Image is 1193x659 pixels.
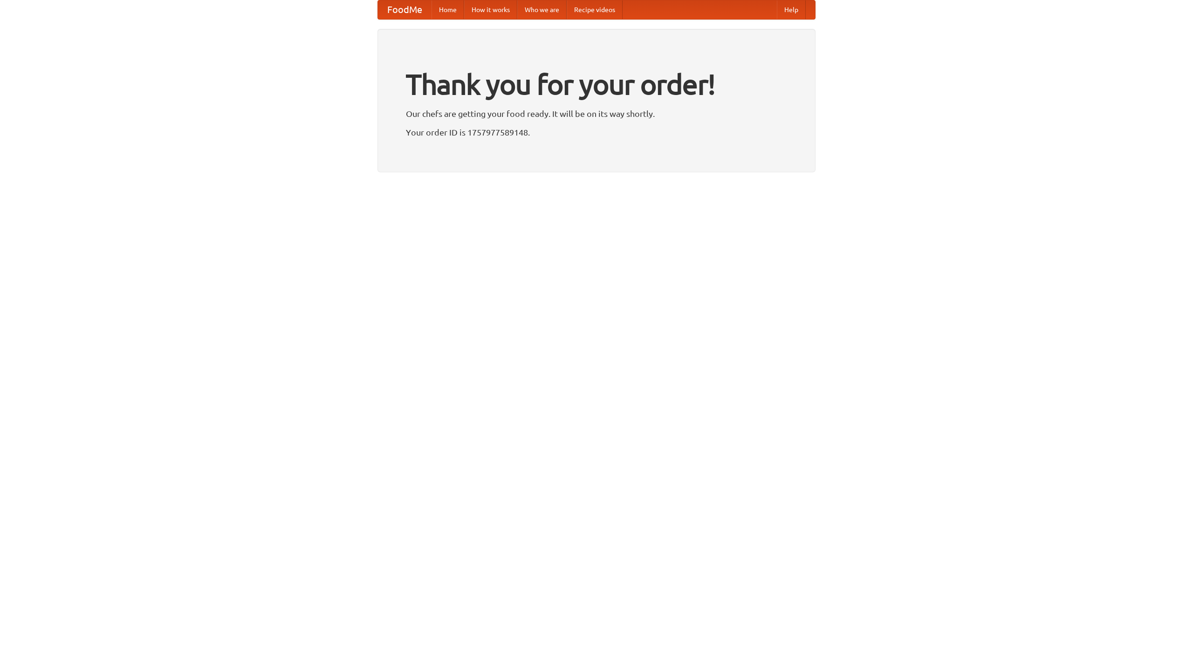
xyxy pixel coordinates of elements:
a: Home [432,0,464,19]
a: Who we are [517,0,567,19]
p: Your order ID is 1757977589148. [406,125,787,139]
a: FoodMe [378,0,432,19]
h1: Thank you for your order! [406,62,787,107]
a: Help [777,0,806,19]
a: How it works [464,0,517,19]
a: Recipe videos [567,0,623,19]
p: Our chefs are getting your food ready. It will be on its way shortly. [406,107,787,121]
